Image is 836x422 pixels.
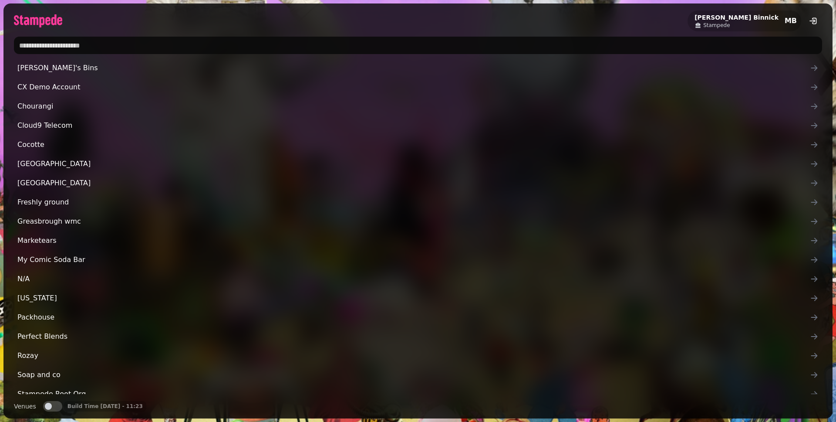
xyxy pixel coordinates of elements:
[17,140,810,150] span: Cocotte
[14,14,62,27] img: logo
[17,197,810,208] span: Freshly ground
[14,98,822,115] a: Chourangi
[14,385,822,403] a: Stampede Root Org
[694,22,779,29] a: Stampede
[14,289,822,307] a: [US_STATE]
[14,155,822,173] a: [GEOGRAPHIC_DATA]
[805,12,822,30] button: logout
[17,235,810,246] span: Marketears
[17,216,810,227] span: Greasbrough wmc
[14,117,822,134] a: Cloud9 Telecom
[17,255,810,265] span: My Comic Soda Bar
[14,194,822,211] a: Freshly ground
[785,17,797,24] span: MB
[703,22,730,29] span: Stampede
[14,59,822,77] a: [PERSON_NAME]'s Bins
[14,78,822,96] a: CX Demo Account
[17,312,810,323] span: Packhouse
[17,178,810,188] span: [GEOGRAPHIC_DATA]
[17,331,810,342] span: Perfect Blends
[14,232,822,249] a: Marketears
[14,401,36,412] label: Venues
[694,13,779,22] h2: [PERSON_NAME] Binnick
[14,328,822,345] a: Perfect Blends
[14,136,822,153] a: Cocotte
[14,174,822,192] a: [GEOGRAPHIC_DATA]
[17,389,810,399] span: Stampede Root Org
[17,63,810,73] span: [PERSON_NAME]'s Bins
[14,309,822,326] a: Packhouse
[17,370,810,380] span: Soap and co
[17,82,810,92] span: CX Demo Account
[17,120,810,131] span: Cloud9 Telecom
[14,270,822,288] a: N/A
[14,347,822,364] a: Rozay
[17,101,810,112] span: Chourangi
[14,213,822,230] a: Greasbrough wmc
[14,251,822,269] a: My Comic Soda Bar
[17,293,810,303] span: [US_STATE]
[67,403,143,410] p: Build Time [DATE] - 11:23
[17,274,810,284] span: N/A
[14,366,822,384] a: Soap and co
[17,351,810,361] span: Rozay
[17,159,810,169] span: [GEOGRAPHIC_DATA]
